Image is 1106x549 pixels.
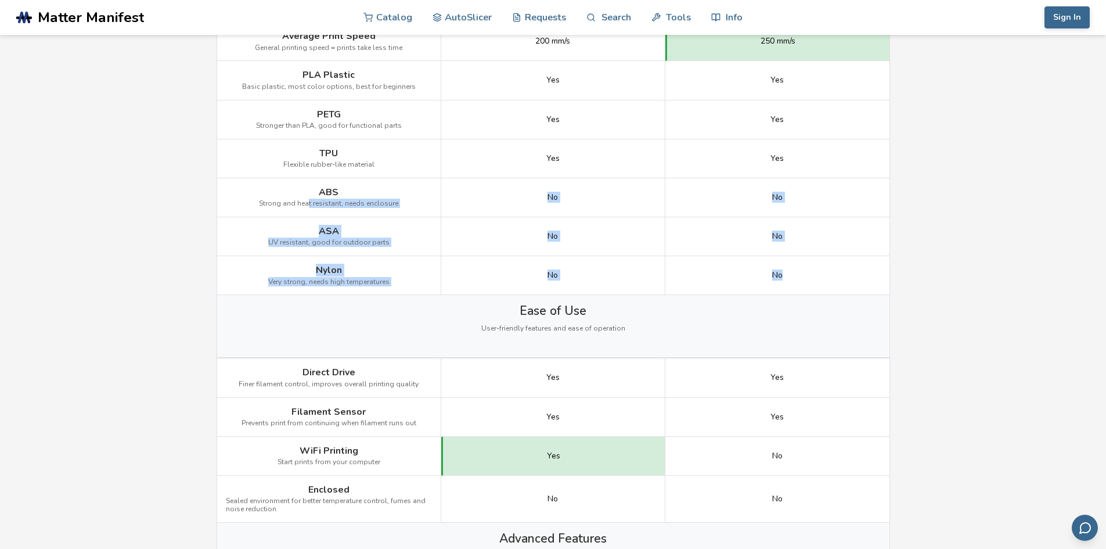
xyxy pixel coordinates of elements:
[291,407,366,417] span: Filament Sensor
[546,373,560,382] span: Yes
[772,494,783,504] span: No
[302,367,355,378] span: Direct Drive
[242,419,416,428] span: Prevents print from continuing when filament runs out
[770,154,784,163] span: Yes
[772,271,783,280] span: No
[317,109,341,120] span: PETG
[259,200,398,208] span: Strong and heat resistant, needs enclosure
[319,226,339,236] span: ASA
[520,304,586,318] span: Ease of Use
[770,412,784,422] span: Yes
[535,37,570,46] span: 200 mm/s
[547,271,558,280] span: No
[547,494,558,504] span: No
[282,31,376,41] span: Average Print Speed
[761,37,795,46] span: 250 mm/s
[546,412,560,422] span: Yes
[772,451,783,461] span: No
[770,76,784,85] span: Yes
[302,70,355,80] span: PLA Plastic
[770,373,784,382] span: Yes
[268,278,390,286] span: Very strong, needs high temperatures
[239,381,419,389] span: Finer filament control, improves overall printing quality
[1072,515,1098,541] button: Send feedback via email
[1044,6,1090,28] button: Sign In
[38,9,144,26] span: Matter Manifest
[283,161,374,169] span: Flexible rubber-like material
[226,497,432,514] span: Sealed environment for better temperature control, fumes and noise reduction
[316,265,342,275] span: Nylon
[256,122,402,130] span: Stronger than PLA, good for functional parts
[499,532,607,546] span: Advanced Features
[319,187,338,198] span: ABS
[268,239,390,247] span: UV resistant, good for outdoor parts
[481,325,625,333] span: User-friendly features and ease of operation
[308,485,350,495] span: Enclosed
[772,232,783,241] span: No
[547,193,558,202] span: No
[770,115,784,124] span: Yes
[547,451,560,461] span: Yes
[546,154,560,163] span: Yes
[772,193,783,202] span: No
[278,458,380,467] span: Start prints from your computer
[242,83,416,91] span: Basic plastic, most color options, best for beginners
[547,232,558,241] span: No
[546,115,560,124] span: Yes
[319,148,338,159] span: TPU
[546,76,560,85] span: Yes
[300,446,358,456] span: WiFi Printing
[255,44,402,52] span: General printing speed = prints take less time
